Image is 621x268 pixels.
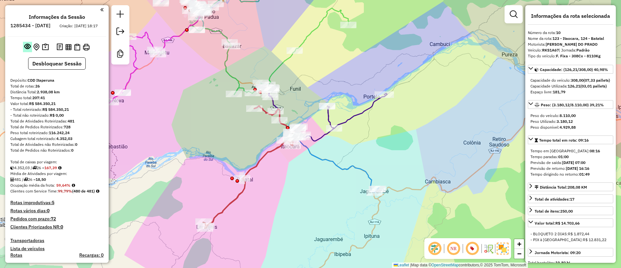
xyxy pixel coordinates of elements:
[392,262,528,268] div: Map data © contributors,© 2025 TomTom, Microsoft
[10,208,103,214] h4: Rotas vários dias:
[553,89,565,94] strong: 181,79
[427,241,442,256] span: Exibir deslocamento
[528,53,613,59] div: Tipo do veículo:
[10,224,103,230] h4: Clientes Priorizados NR:
[528,30,613,36] div: Número da rota:
[44,165,57,170] strong: 167,39
[28,57,86,70] button: Desbloquear Sessão
[32,166,37,170] i: Total de rotas
[10,147,103,153] div: Total de Pedidos não Roteirizados:
[10,118,103,124] div: Total de Atividades Roteirizadas:
[528,218,613,227] a: Valor total:R$ 14.703,66
[10,165,103,171] div: 4.352,03 / 26 =
[10,23,50,29] h6: 1285434 - [DATE]
[528,182,613,191] a: Distância Total:208,08 KM
[528,194,613,203] a: Total de atividades:17
[10,216,56,222] h4: Pedidos com prazo:
[10,142,103,147] div: Total de Atividades não Roteirizadas:
[530,237,611,243] div: - PIX à [GEOGRAPHIC_DATA]:
[47,208,49,214] strong: 0
[539,138,589,143] span: Tempo total em rota: 09:16
[29,101,56,106] strong: R$ 584.350,21
[555,221,580,226] strong: R$ 14.703,66
[560,113,576,118] strong: 8.110,00
[68,119,74,123] strong: 481
[37,89,60,94] strong: 2.938,08 km
[72,183,75,187] em: Média calculada utilizando a maior ocupação (%Peso ou %Cubagem) de cada rota da sessão. Rotas cro...
[560,125,576,130] strong: 4.929,88
[517,240,521,248] span: +
[464,241,480,256] span: Exibir número da rota
[64,124,71,129] strong: 728
[10,112,103,118] div: - Total não roteirizado:
[10,89,103,95] div: Distância Total:
[10,189,58,193] span: Clientes com Service Time:
[557,119,573,124] strong: 3.180,12
[10,246,103,251] h4: Lista de veículos
[32,42,41,52] button: Centralizar mapa no depósito ou ponto de apoio
[42,107,69,112] strong: R$ 584.350,21
[60,224,63,230] strong: 0
[10,178,14,181] i: Total de Atividades
[10,107,103,112] div: - Total roteirizado:
[530,148,611,154] div: Tempo em [GEOGRAPHIC_DATA]:
[562,160,585,165] strong: [DATE] 07:00
[517,250,521,258] span: −
[114,25,127,40] a: Exportar sessão
[530,83,611,89] div: Capacidade Utilizada:
[10,200,103,205] h4: Rotas improdutivas:
[55,42,64,52] button: Logs desbloquear sessão
[542,48,559,52] strong: RKS1A67
[32,95,45,100] strong: 207:41
[571,78,583,83] strong: 308,00
[530,113,576,118] span: Peso do veículo:
[535,184,587,190] div: Distância Total:
[10,238,103,243] h4: Transportadoras
[528,135,613,144] a: Tempo total em rota: 09:16
[530,77,611,83] div: Capacidade do veículo:
[24,178,28,181] i: Total de rotas
[530,171,611,177] div: Tempo dirigindo no retorno:
[514,239,524,249] a: Zoom in
[546,42,598,47] strong: [PERSON_NAME] DO PRADO
[528,110,613,133] div: Peso: (3.180,12/8.110,00) 39,21%
[528,206,613,215] a: Total de itens:250,00
[528,228,613,245] div: Valor total:R$ 14.703,66
[579,172,590,177] strong: 01:49
[57,23,100,29] div: Criação: [DATE] 18:17
[528,36,613,41] div: Nome da rota:
[100,6,103,13] a: Clique aqui para minimizar o painel
[583,78,610,83] strong: (07,33 pallets)
[560,209,573,214] strong: 250,00
[528,75,613,98] div: Capacidade: (126,21/308,00) 40,98%
[528,47,613,53] div: Veículo:
[568,84,580,88] strong: 126,21
[528,260,613,266] div: Total hectolitro:
[50,113,64,118] strong: R$ 0,00
[10,83,103,89] div: Total de rotas:
[483,243,494,254] img: Fluxo de ruas
[56,136,72,141] strong: 4.352,03
[75,142,77,147] strong: 0
[566,166,589,171] strong: [DATE] 16:16
[540,67,608,72] span: Capacidade: (126,21/308,00) 40,98%
[27,78,54,83] strong: CDD Itaperuna
[558,154,569,159] strong: 01:00
[431,263,459,267] a: OpenStreetMap
[10,95,103,101] div: Tempo total:
[528,100,613,109] a: Peso: (3.180,12/8.110,00) 39,21%
[528,13,613,19] h4: Informações da rota selecionada
[576,48,590,52] strong: Padrão
[10,136,103,142] div: Cubagem total roteirizado:
[114,47,127,62] a: Criar modelo
[556,53,601,58] strong: F. Fixa - 308Cx - 8110Kg
[530,154,611,160] div: Tempo paradas:
[528,146,613,180] div: Tempo total em rota: 09:16
[10,124,103,130] div: Total de Pedidos Roteirizados:
[583,237,606,242] span: R$ 12.831,22
[497,243,508,254] img: Exibir/Ocultar setores
[530,160,611,166] div: Previsão de saída:
[530,119,611,124] div: Peso Utilizado:
[10,130,103,136] div: Peso total roteirizado:
[52,200,54,205] strong: 5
